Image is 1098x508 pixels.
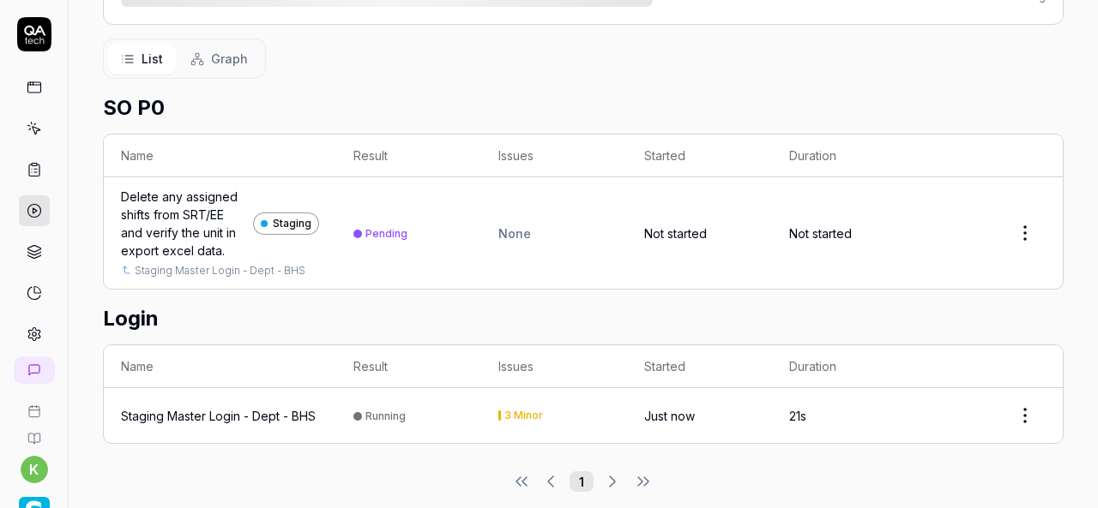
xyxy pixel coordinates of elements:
[627,345,772,388] th: Started
[481,134,626,177] th: Issues
[7,418,61,445] a: Documentation
[365,409,406,422] div: Running
[7,391,61,418] a: Book a call with us
[789,409,806,423] time: 21s
[336,345,481,388] th: Result
[772,134,917,177] th: Duration
[177,43,262,75] button: Graph
[498,224,609,242] div: None
[142,50,163,68] span: List
[121,407,316,425] a: Staging Master Login - Dept - BHS
[644,409,695,423] time: Just now
[211,50,248,68] span: Graph
[481,345,626,388] th: Issues
[627,134,772,177] th: Started
[504,410,543,421] div: 3 Minor
[570,471,594,492] button: 1
[273,216,311,231] span: Staging
[21,456,48,483] button: k
[253,212,319,235] a: Staging
[103,303,1064,334] h2: Login
[104,134,336,177] th: Name
[121,188,246,260] a: Delete any assigned shifts from SRT/EE and verify the unit in export excel data.
[772,177,917,289] td: Not started
[107,43,177,75] button: List
[365,227,407,240] div: Pending
[104,345,336,388] th: Name
[772,345,917,388] th: Duration
[336,134,481,177] th: Result
[103,93,1064,123] h2: SO P0
[14,356,55,384] a: New conversation
[627,177,772,289] td: Not started
[135,263,305,278] a: Staging Master Login - Dept - BHS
